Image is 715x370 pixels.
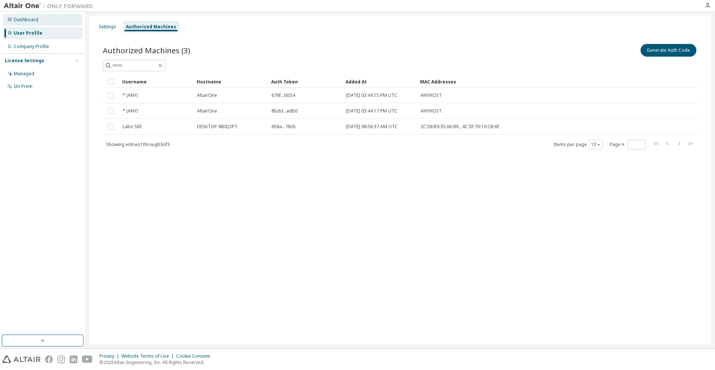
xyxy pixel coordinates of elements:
img: linkedin.svg [70,355,77,363]
div: On Prem [14,83,32,89]
span: AltairOne [197,92,217,98]
div: Hostname [197,76,265,88]
p: © 2025 Altair Engineering, Inc. All Rights Reserved. [99,359,214,366]
span: 676f...bb54 [271,92,295,98]
span: ANYHOST [420,108,442,114]
img: facebook.svg [45,355,53,363]
span: * (ANY) [123,108,138,114]
div: Added At [346,76,414,88]
div: Dashboard [14,17,38,23]
div: License Settings [5,58,44,64]
span: 658a...78cb [271,124,296,130]
div: Username [122,76,191,88]
span: 8bdd...adb0 [271,108,298,114]
span: ANYHOST [420,92,442,98]
div: Auth Token [271,76,340,88]
div: Managed [14,71,34,77]
span: * (ANY) [123,92,138,98]
span: Items per page [554,140,603,149]
div: MAC Addresses [420,76,620,88]
button: Generate Auth Code [641,44,696,57]
span: AltairOne [197,108,217,114]
span: [DATE] 08:56:37 AM UTC [346,124,398,130]
div: Company Profile [14,44,49,50]
span: [DATE] 03:44:17 PM UTC [346,108,397,114]
div: User Profile [14,30,42,36]
div: Authorized Machines [126,24,176,30]
img: Altair One [4,2,97,10]
div: Settings [99,24,116,30]
div: Cookie Consent [176,353,214,359]
span: Labo SBI [123,124,142,130]
span: Page n. [610,140,645,149]
span: [DATE] 03:44:15 PM UTC [346,92,397,98]
span: Showing entries 1 through 3 of 3 [106,141,170,148]
img: youtube.svg [82,355,93,363]
img: instagram.svg [57,355,65,363]
button: 10 [591,142,601,148]
div: Privacy [99,353,121,359]
span: 2C:58:B9:35:0A:B6 , 4C:5F:70:10:CB:6F [420,124,499,130]
span: Authorized Machines (3) [103,45,190,56]
img: altair_logo.svg [2,355,41,363]
span: DESKTOP-8BIQSPT [197,124,238,130]
div: Website Terms of Use [121,353,176,359]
